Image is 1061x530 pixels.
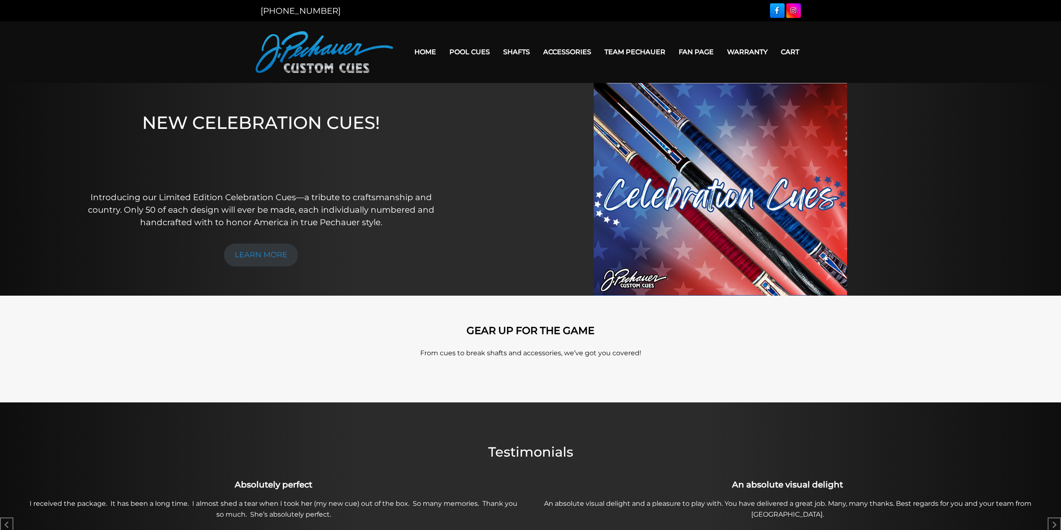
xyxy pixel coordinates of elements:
img: Pechauer Custom Cues [256,31,393,73]
a: Warranty [720,41,774,63]
strong: GEAR UP FOR THE GAME [467,324,594,337]
h3: Absolutely perfect [21,478,526,491]
p: Introducing our Limited Edition Celebration Cues—a tribute to craftsmanship and country. Only 50 ... [84,191,439,229]
a: Home [408,41,443,63]
h3: An absolute visual delight [535,478,1040,491]
a: [PHONE_NUMBER] [261,6,341,16]
p: From cues to break shafts and accessories, we’ve got you covered! [293,348,768,358]
a: Shafts [497,41,537,63]
p: I received the package. It has been a long time. I almost shed a tear when I took her (my new cue... [21,498,526,520]
p: An absolute visual delight and a pleasure to play with. You have delivered a great job. Many, man... [535,498,1040,520]
a: Fan Page [672,41,720,63]
a: Cart [774,41,806,63]
a: Pool Cues [443,41,497,63]
h1: NEW CELEBRATION CUES! [84,112,439,179]
a: Team Pechauer [598,41,672,63]
a: Accessories [537,41,598,63]
a: LEARN MORE [224,244,298,266]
